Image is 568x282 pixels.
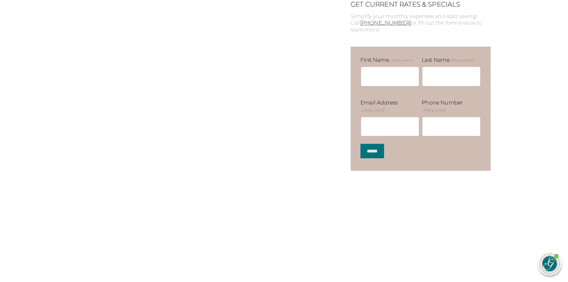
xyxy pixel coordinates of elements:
span: (Required) [450,57,473,63]
p: Simplify your monthly expenses and start saving! Call or fill out the form below to learn more. [351,13,491,33]
img: avatar [540,254,559,273]
h2: GET CURRENT RATES & SPECIALS [351,0,491,8]
span: (Required) [422,107,446,113]
label: First Name [360,56,413,64]
label: Last Name [422,56,473,64]
label: Email Address [360,99,419,114]
span: (Required) [389,57,413,63]
label: Phone Number [422,99,481,114]
a: [PHONE_NUMBER] [360,20,411,26]
iframe: iframe [438,106,561,245]
span: (Required) [361,107,384,113]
